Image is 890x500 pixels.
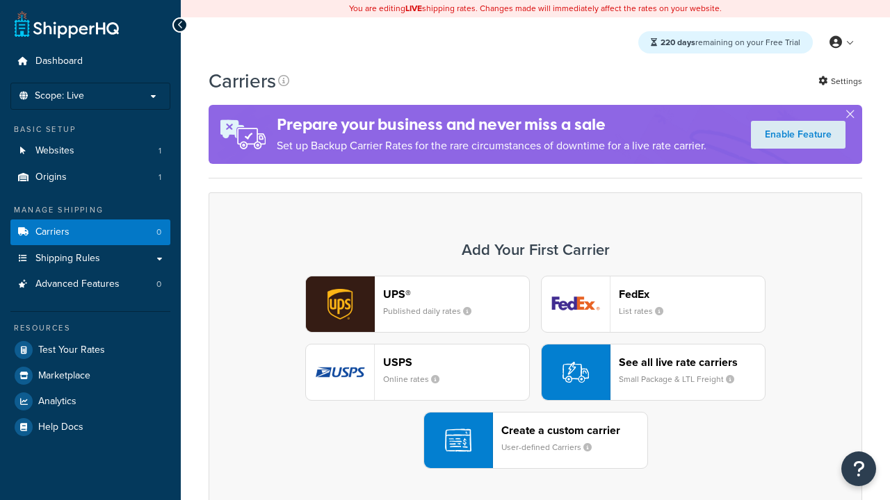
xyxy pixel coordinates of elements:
a: Dashboard [10,49,170,74]
a: Settings [818,72,862,91]
h4: Prepare your business and never miss a sale [277,113,706,136]
small: User-defined Carriers [501,441,603,453]
img: icon-carrier-custom-c93b8a24.svg [445,427,471,453]
div: Manage Shipping [10,204,170,216]
div: remaining on your Free Trial [638,31,813,53]
button: Create a custom carrierUser-defined Carriers [423,412,648,469]
a: Origins 1 [10,165,170,190]
button: ups logoUPS®Published daily rates [305,276,530,333]
span: Scope: Live [35,90,84,102]
a: Shipping Rules [10,246,170,272]
h1: Carriers [209,67,276,94]
span: Carriers [35,226,70,238]
span: Dashboard [35,56,83,67]
a: Carriers 0 [10,219,170,245]
header: USPS [383,356,529,369]
span: Shipping Rules [35,253,100,265]
span: Websites [35,145,74,157]
button: Open Resource Center [841,451,876,486]
a: Websites 1 [10,138,170,164]
span: Test Your Rates [38,344,105,356]
b: LIVE [405,2,422,15]
span: 0 [156,278,161,290]
a: ShipperHQ Home [15,10,119,38]
strong: 220 days [661,36,695,49]
div: Resources [10,322,170,334]
span: Help Docs [38,422,83,433]
span: 1 [159,172,161,183]
div: Basic Setup [10,124,170,135]
a: Marketplace [10,363,170,388]
p: Set up Backup Carrier Rates for the rare circumstances of downtime for a live rate carrier. [277,136,706,156]
span: Origins [35,172,67,183]
li: Origins [10,165,170,190]
img: ups logo [306,276,374,332]
span: Marketplace [38,370,90,382]
a: Advanced Features 0 [10,272,170,297]
small: List rates [619,305,674,317]
h3: Add Your First Carrier [223,242,848,258]
span: Analytics [38,396,76,408]
li: Advanced Features [10,272,170,297]
span: Advanced Features [35,278,120,290]
button: fedEx logoFedExList rates [541,276,766,333]
img: ad-rules-rateshop-fe6ec290ccb7230408bd80ed9643f0289d75e0ffd9eb532fc0e269fcd187b520.png [209,105,277,164]
button: usps logoUSPSOnline rates [305,344,530,401]
li: Websites [10,138,170,164]
li: Carriers [10,219,170,245]
span: 0 [156,226,161,238]
small: Small Package & LTL Freight [619,373,745,385]
header: FedEx [619,287,765,301]
img: usps logo [306,344,374,400]
small: Online rates [383,373,451,385]
a: Test Your Rates [10,337,170,362]
a: Help Docs [10,415,170,440]
small: Published daily rates [383,305,483,317]
button: See all live rate carriersSmall Package & LTL Freight [541,344,766,401]
a: Enable Feature [751,121,845,149]
a: Analytics [10,389,170,414]
header: Create a custom carrier [501,424,647,437]
header: UPS® [383,287,529,301]
span: 1 [159,145,161,157]
img: icon-carrier-liverate-becf4550.svg [563,359,589,385]
header: See all live rate carriers [619,356,765,369]
img: fedEx logo [542,276,610,332]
